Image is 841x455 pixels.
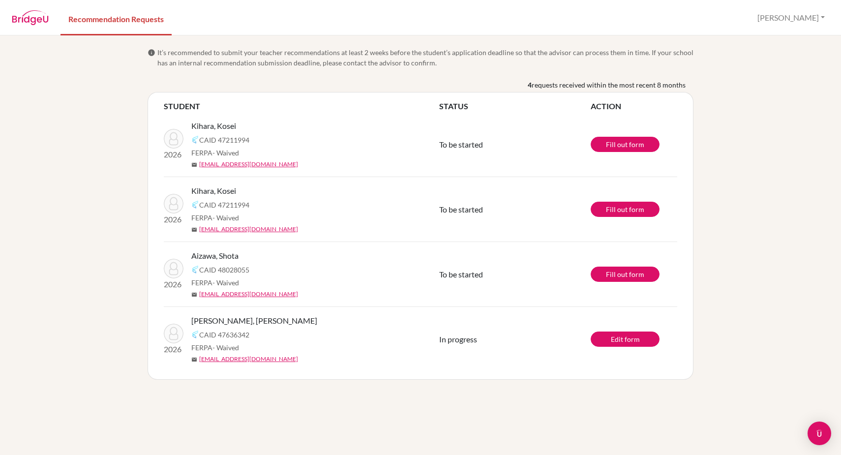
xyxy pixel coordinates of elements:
button: [PERSON_NAME] [753,8,829,27]
span: - Waived [212,213,239,222]
th: ACTION [591,100,677,112]
span: mail [191,162,197,168]
span: FERPA [191,342,239,353]
a: [EMAIL_ADDRESS][DOMAIN_NAME] [199,225,298,234]
span: Kihara, Kosei [191,185,236,197]
img: Aizawa, Shota [164,259,183,278]
span: requests received within the most recent 8 months [532,80,686,90]
span: - Waived [212,149,239,157]
a: Recommendation Requests [60,1,172,35]
span: CAID 47636342 [199,330,249,340]
img: BridgeU logo [12,10,49,25]
span: FERPA [191,277,239,288]
span: To be started [439,140,483,149]
th: STATUS [439,100,591,112]
p: 2026 [164,149,183,160]
span: To be started [439,205,483,214]
img: Common App logo [191,136,199,144]
span: In progress [439,334,477,344]
img: Morimoto, Rayta [164,324,183,343]
a: [EMAIL_ADDRESS][DOMAIN_NAME] [199,355,298,364]
span: - Waived [212,278,239,287]
a: Fill out form [591,202,660,217]
img: Kihara, Kosei [164,129,183,149]
b: 4 [528,80,532,90]
a: [EMAIL_ADDRESS][DOMAIN_NAME] [199,290,298,299]
span: - Waived [212,343,239,352]
a: Fill out form [591,137,660,152]
span: info [148,49,155,57]
img: Kihara, Kosei [164,194,183,213]
p: 2026 [164,278,183,290]
span: mail [191,292,197,298]
p: 2026 [164,343,183,355]
img: Common App logo [191,331,199,338]
span: [PERSON_NAME], [PERSON_NAME] [191,315,317,327]
span: Kihara, Kosei [191,120,236,132]
span: CAID 48028055 [199,265,249,275]
a: Edit form [591,332,660,347]
img: Common App logo [191,201,199,209]
span: It’s recommended to submit your teacher recommendations at least 2 weeks before the student’s app... [157,47,693,68]
span: mail [191,227,197,233]
span: mail [191,357,197,363]
a: Fill out form [591,267,660,282]
p: 2026 [164,213,183,225]
span: Aizawa, Shota [191,250,239,262]
span: CAID 47211994 [199,135,249,145]
span: To be started [439,270,483,279]
div: Open Intercom Messenger [808,422,831,445]
span: FERPA [191,148,239,158]
span: CAID 47211994 [199,200,249,210]
th: STUDENT [164,100,439,112]
a: [EMAIL_ADDRESS][DOMAIN_NAME] [199,160,298,169]
span: FERPA [191,212,239,223]
img: Common App logo [191,266,199,273]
